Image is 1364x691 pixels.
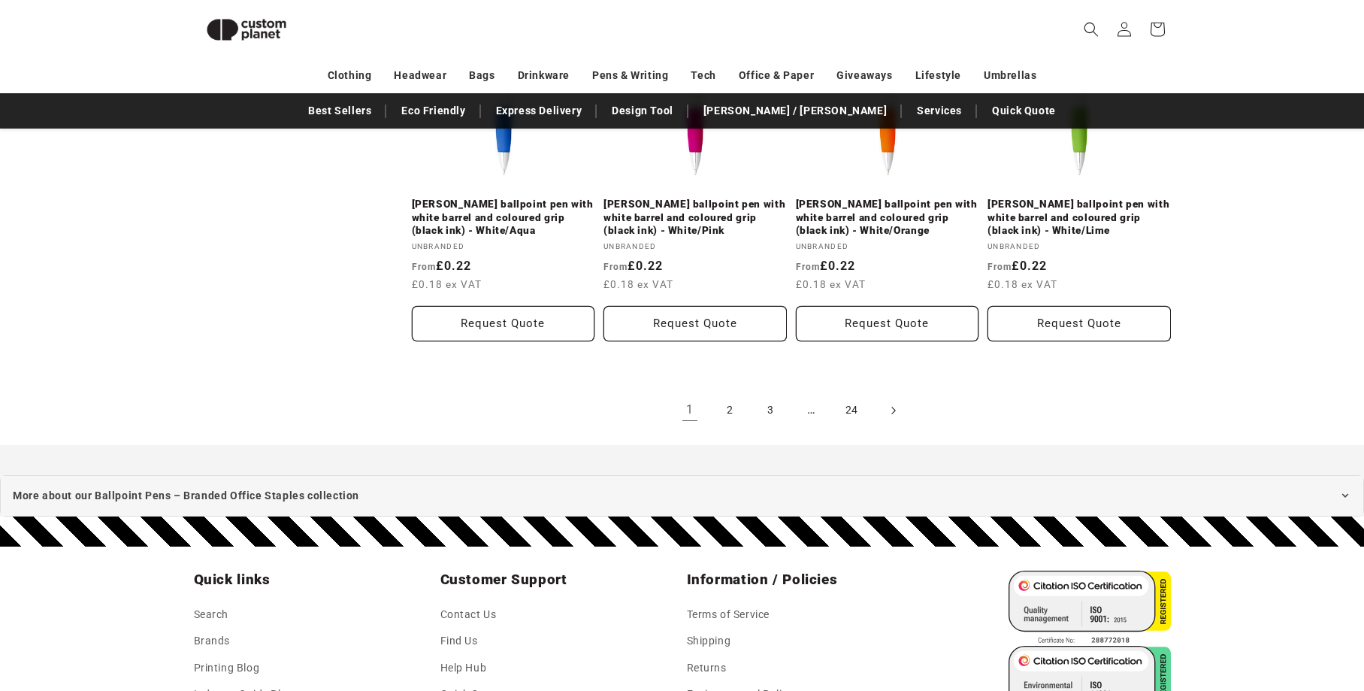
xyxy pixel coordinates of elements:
button: Request Quote [603,306,787,341]
iframe: Chat Widget [1113,529,1364,691]
a: Clothing [328,62,372,89]
a: [PERSON_NAME] ballpoint pen with white barrel and coloured grip (black ink) - White/Aqua [412,198,595,238]
a: Office & Paper [739,62,814,89]
a: Drinkware [518,62,570,89]
a: Page 24 [836,394,869,427]
a: Search [194,605,229,628]
a: Contact Us [440,605,497,628]
a: Page 1 [673,394,706,427]
a: [PERSON_NAME] ballpoint pen with white barrel and coloured grip (black ink) - White/Lime [987,198,1171,238]
a: [PERSON_NAME] ballpoint pen with white barrel and coloured grip (black ink) - White/Orange [796,198,979,238]
a: Bags [469,62,494,89]
a: Eco Friendly [394,98,473,124]
a: Help Hub [440,655,487,681]
a: Shipping [687,628,731,654]
a: Brands [194,628,231,654]
a: Printing Blog [194,655,260,681]
h2: Customer Support [440,571,678,589]
button: Request Quote [987,306,1171,341]
a: Tech [691,62,715,89]
a: Design Tool [604,98,681,124]
a: Express Delivery [488,98,590,124]
img: Custom Planet [194,6,299,53]
nav: Pagination [412,394,1171,427]
a: Next page [876,394,909,427]
a: Page 2 [714,394,747,427]
h2: Quick links [194,571,431,589]
button: Request Quote [412,306,595,341]
a: Services [909,98,969,124]
a: Lifestyle [915,62,961,89]
h2: Information / Policies [687,571,924,589]
img: ISO 9001 Certified [1009,571,1171,646]
a: Best Sellers [301,98,379,124]
a: Terms of Service [687,605,770,628]
a: [PERSON_NAME] / [PERSON_NAME] [696,98,894,124]
a: Page 3 [755,394,788,427]
a: Pens & Writing [592,62,668,89]
a: Quick Quote [984,98,1063,124]
a: Umbrellas [984,62,1036,89]
span: More about our Ballpoint Pens – Branded Office Staples collection [13,486,359,505]
span: … [795,394,828,427]
a: Find Us [440,628,478,654]
a: Giveaways [836,62,892,89]
button: Request Quote [796,306,979,341]
a: [PERSON_NAME] ballpoint pen with white barrel and coloured grip (black ink) - White/Pink [603,198,787,238]
a: Headwear [394,62,446,89]
a: Returns [687,655,727,681]
summary: Search [1075,13,1108,46]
